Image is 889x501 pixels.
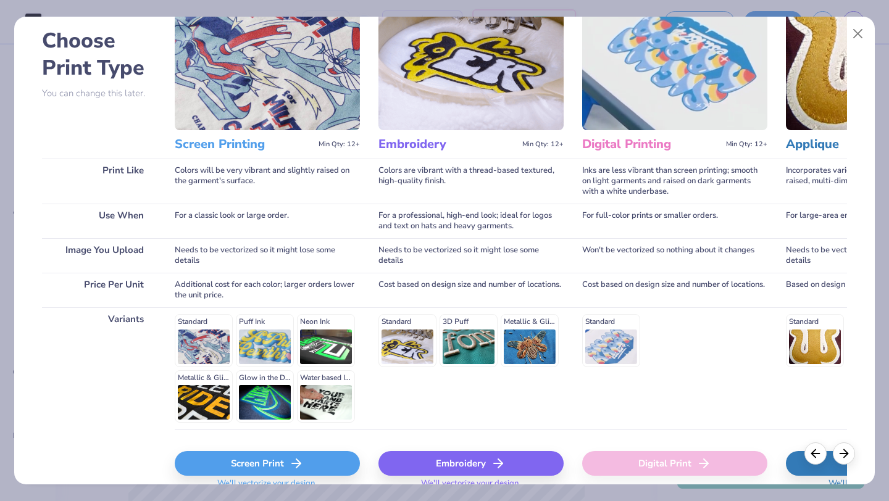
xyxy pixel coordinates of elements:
[42,27,156,81] h2: Choose Print Type
[175,159,360,204] div: Colors will be very vibrant and slightly raised on the garment's surface.
[42,204,156,238] div: Use When
[378,204,564,238] div: For a professional, high-end look; ideal for logos and text on hats and heavy garments.
[846,22,870,46] button: Close
[522,140,564,149] span: Min Qty: 12+
[212,478,322,496] span: We'll vectorize your design.
[175,238,360,273] div: Needs to be vectorized so it might lose some details
[378,238,564,273] div: Needs to be vectorized so it might lose some details
[175,204,360,238] div: For a classic look or large order.
[42,273,156,307] div: Price Per Unit
[175,3,360,130] img: Screen Printing
[42,307,156,429] div: Variants
[378,3,564,130] img: Embroidery
[319,140,360,149] span: Min Qty: 12+
[582,3,767,130] img: Digital Printing
[378,159,564,204] div: Colors are vibrant with a thread-based textured, high-quality finish.
[582,273,767,307] div: Cost based on design size and number of locations.
[582,159,767,204] div: Inks are less vibrant than screen printing; smooth on light garments and raised on dark garments ...
[175,273,360,307] div: Additional cost for each color; larger orders lower the unit price.
[582,204,767,238] div: For full-color prints or smaller orders.
[416,478,525,496] span: We'll vectorize your design.
[582,136,721,152] h3: Digital Printing
[42,88,156,99] p: You can change this later.
[378,136,517,152] h3: Embroidery
[378,451,564,476] div: Embroidery
[175,451,360,476] div: Screen Print
[582,238,767,273] div: Won't be vectorized so nothing about it changes
[582,451,767,476] div: Digital Print
[378,273,564,307] div: Cost based on design size and number of locations.
[42,159,156,204] div: Print Like
[175,136,314,152] h3: Screen Printing
[42,238,156,273] div: Image You Upload
[726,140,767,149] span: Min Qty: 12+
